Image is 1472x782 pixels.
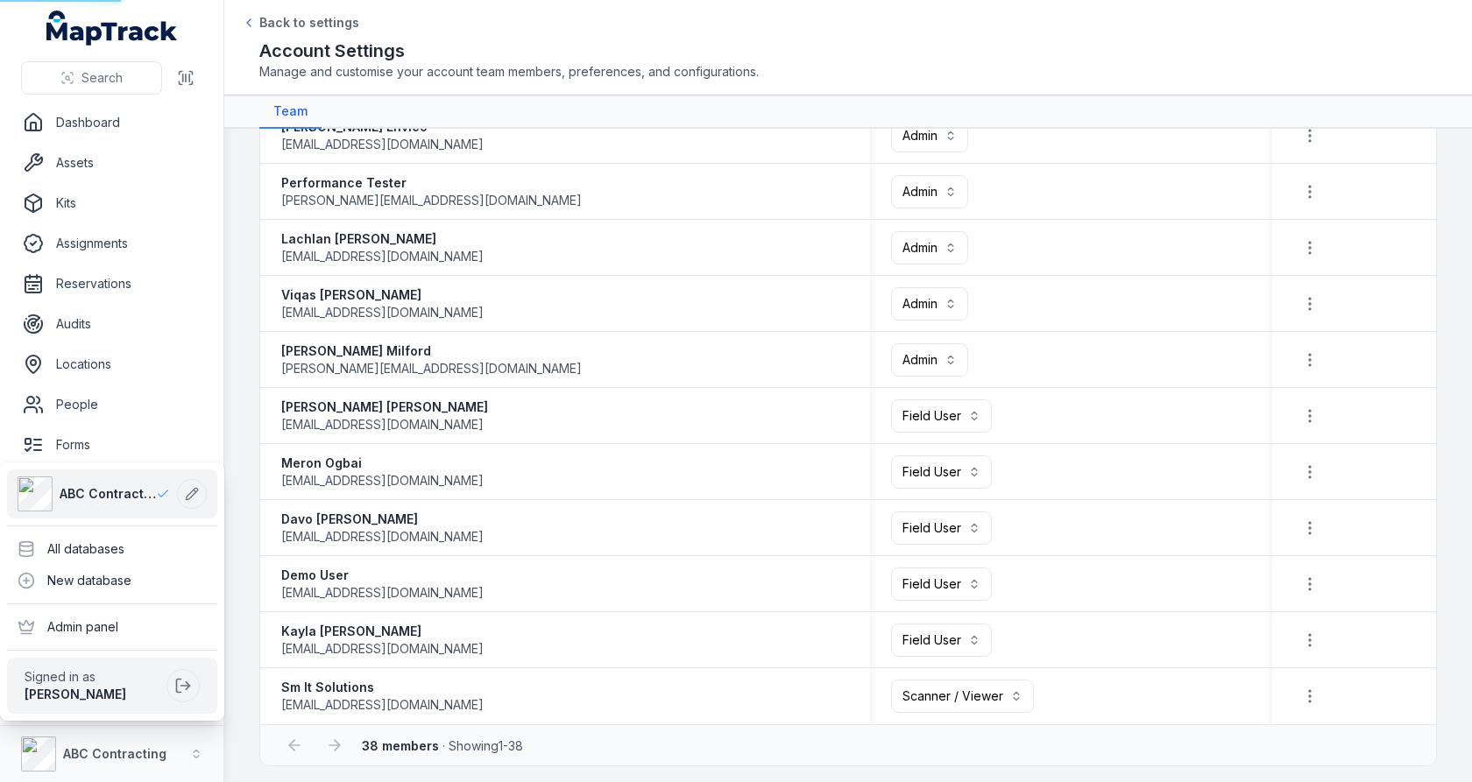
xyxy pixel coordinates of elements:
div: All databases [7,533,217,565]
div: Admin panel [7,611,217,643]
strong: ABC Contracting [63,746,166,761]
span: Signed in as [25,668,159,686]
strong: [PERSON_NAME] [25,687,126,701]
span: ABC Contracting [60,485,156,503]
div: New database [7,565,217,596]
